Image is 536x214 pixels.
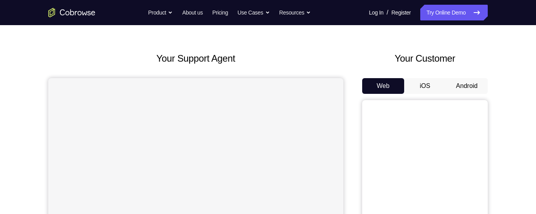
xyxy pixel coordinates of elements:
a: Pricing [212,5,228,20]
button: Use Cases [237,5,270,20]
a: Log In [369,5,383,20]
h2: Your Support Agent [48,51,343,66]
button: Web [362,78,404,94]
button: Resources [279,5,311,20]
a: Try Online Demo [420,5,488,20]
button: Product [148,5,173,20]
a: Register [392,5,411,20]
h2: Your Customer [362,51,488,66]
a: Go to the home page [48,8,95,17]
button: Android [446,78,488,94]
button: iOS [404,78,446,94]
a: About us [182,5,202,20]
span: / [387,8,388,17]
